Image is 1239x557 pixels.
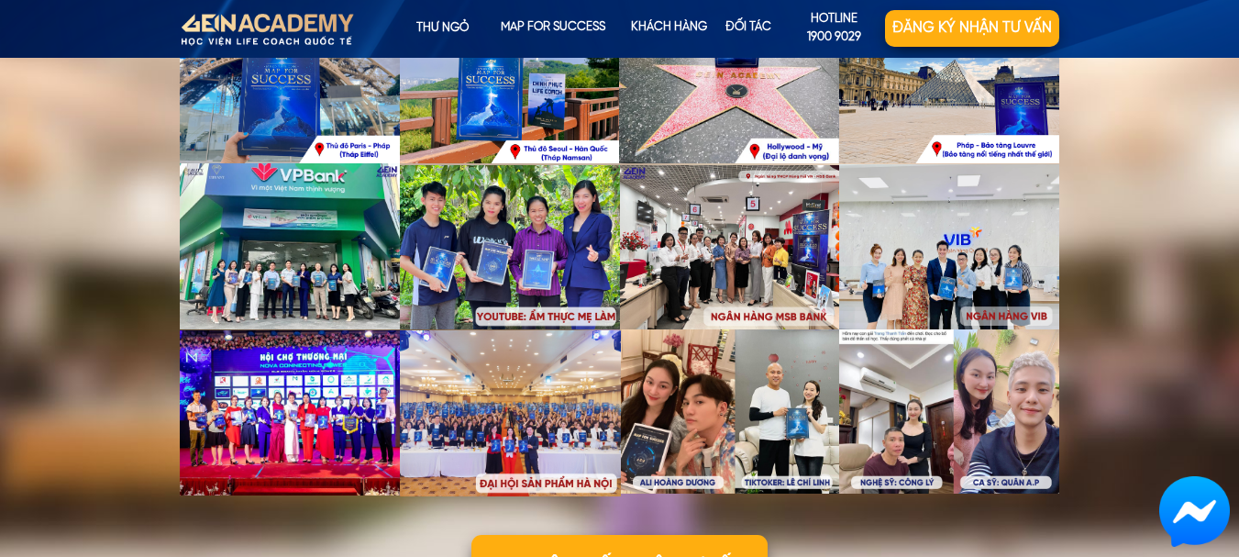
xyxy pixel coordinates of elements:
[707,10,791,47] p: Đối tác
[499,10,607,47] p: map for success
[625,10,714,47] p: KHÁCH HÀNG
[783,10,886,49] p: hotline 1900 9029
[885,10,1059,47] p: Đăng ký nhận tư vấn
[783,10,886,47] a: hotline1900 9029
[386,10,498,47] p: Thư ngỏ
